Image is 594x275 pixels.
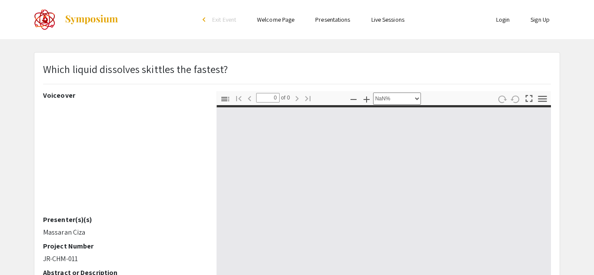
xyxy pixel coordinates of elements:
img: Symposium by ForagerOne [64,14,119,25]
button: Go to First Page [231,92,246,104]
button: Zoom Out [346,93,361,105]
a: The 2022 CoorsTek Denver Metro Regional Science and Engineering Fair [34,9,119,30]
a: Sign Up [531,16,550,23]
span: of 0 [280,93,290,103]
input: Page [256,93,280,103]
h2: Presenter(s)(s) [43,215,204,224]
button: Rotate Counterclockwise [508,93,523,105]
button: Switch to Presentation Mode [522,91,537,104]
button: Go to Last Page [300,92,315,104]
button: Toggle Sidebar [218,93,233,105]
h2: Voiceover [43,91,204,99]
h2: Project Number [43,242,204,250]
a: Welcome Page [257,16,294,23]
div: arrow_back_ios [203,17,208,22]
button: Next Page [290,92,304,104]
span: Exit Event [212,16,236,23]
a: Live Sessions [371,16,404,23]
img: The 2022 CoorsTek Denver Metro Regional Science and Engineering Fair [34,9,56,30]
button: Previous Page [242,92,257,104]
button: Zoom In [359,93,374,105]
a: Login [496,16,510,23]
a: Presentations [315,16,350,23]
select: Zoom [373,93,421,105]
p: JR-CHM-011 [43,254,204,264]
button: Rotate Clockwise [495,93,510,105]
p: Which liquid dissolves skittles the fastest? [43,61,228,77]
button: Tools [535,93,550,105]
iframe: February 11, 2022 [43,103,204,215]
p: Massaran Ciza [43,227,204,238]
